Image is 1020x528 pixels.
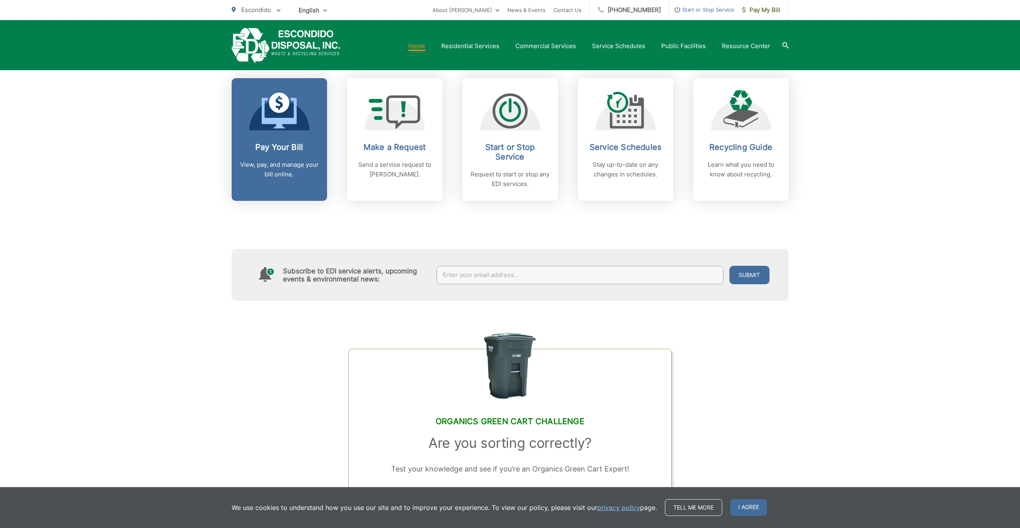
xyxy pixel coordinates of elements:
[471,170,550,189] p: Request to start or stop any EDI services.
[240,142,319,152] h2: Pay Your Bill
[578,78,673,201] a: Service Schedules Stay up-to-date on any changes in schedules.
[441,41,499,51] a: Residential Services
[471,142,550,162] h2: Start or Stop Service
[293,3,333,17] span: English
[722,41,770,51] a: Resource Center
[432,5,499,15] a: About [PERSON_NAME]
[347,78,442,201] a: Make a Request Send a service request to [PERSON_NAME].
[729,266,770,284] button: Submit
[408,41,425,51] a: Home
[515,41,576,51] a: Commercial Services
[369,417,651,426] h2: Organics Green Cart Challenge
[369,463,651,475] p: Test your knowledge and see if you’re an Organics Green Cart Expert!
[355,160,434,179] p: Send a service request to [PERSON_NAME].
[701,142,781,152] h2: Recycling Guide
[436,266,723,284] input: Enter your email address...
[283,267,429,283] h4: Subscribe to EDI service alerts, upcoming events & environmental news:
[355,142,434,152] h2: Make a Request
[240,160,319,179] p: View, pay, and manage your bill online.
[730,499,767,516] span: I agree
[232,503,657,512] p: We use cookies to understand how you use our site and to improve your experience. To view our pol...
[701,160,781,179] p: Learn what you need to know about recycling.
[369,435,651,451] h3: Are you sorting correctly?
[586,142,665,152] h2: Service Schedules
[665,499,722,516] a: Tell me more
[592,41,645,51] a: Service Schedules
[742,5,780,15] span: Pay My Bill
[586,160,665,179] p: Stay up-to-date on any changes in schedules.
[241,6,271,14] span: Escondido
[232,28,340,64] a: EDCD logo. Return to the homepage.
[553,5,582,15] a: Contact Us
[507,5,545,15] a: News & Events
[232,78,327,201] a: Pay Your Bill View, pay, and manage your bill online.
[597,503,640,512] a: privacy policy
[693,78,789,201] a: Recycling Guide Learn what you need to know about recycling.
[661,41,706,51] a: Public Facilities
